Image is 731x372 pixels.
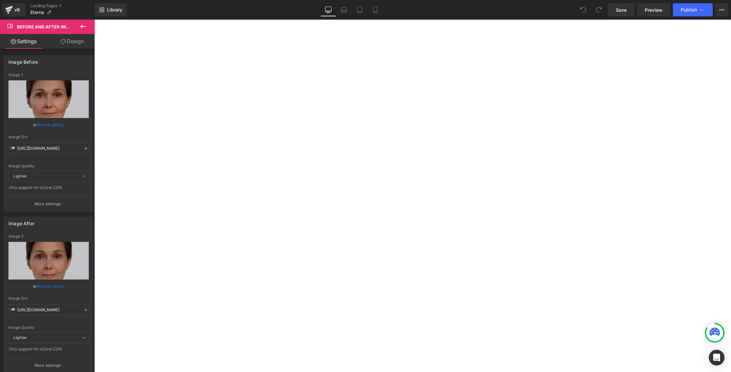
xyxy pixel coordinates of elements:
a: Design [49,34,96,49]
a: Tablet [352,3,367,16]
b: Lighter [13,174,27,178]
div: Open Intercom Messenger [709,350,724,365]
div: Only support for UCare CDN [8,347,89,356]
span: Before and After Images [17,24,78,29]
div: Image 1 [8,73,89,77]
button: More settings [4,196,93,211]
button: Publish [673,3,713,16]
a: Browse gallery [37,119,65,130]
div: Image Src [8,296,89,301]
button: More [715,3,728,16]
button: Undo [577,3,590,16]
a: v6 [3,3,25,16]
input: Link [8,304,89,315]
div: or [8,283,89,290]
p: More settings [35,363,61,368]
div: or [8,121,89,128]
div: Image Before [8,56,38,65]
div: Image Quality [8,164,89,168]
a: Desktop [320,3,336,16]
a: Laptop [336,3,352,16]
input: Link [8,143,89,154]
a: New Library [95,3,127,16]
div: Only support for UCare CDN [8,185,89,194]
a: Mobile [367,3,383,16]
div: Image Quality [8,325,89,330]
button: Redo [592,3,605,16]
a: Browse gallery [37,280,65,292]
div: Image After [8,217,35,226]
p: More settings [35,201,61,207]
div: v6 [13,6,21,14]
span: Library [107,7,122,13]
div: Image 2 [8,234,89,239]
span: Eterna [30,10,44,15]
span: Preview [645,7,662,13]
b: Lighter [13,335,27,340]
a: Landing Pages [30,3,95,8]
span: Save [616,7,627,13]
span: Publish [681,7,697,12]
a: Preview [637,3,670,16]
div: Image Src [8,135,89,139]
